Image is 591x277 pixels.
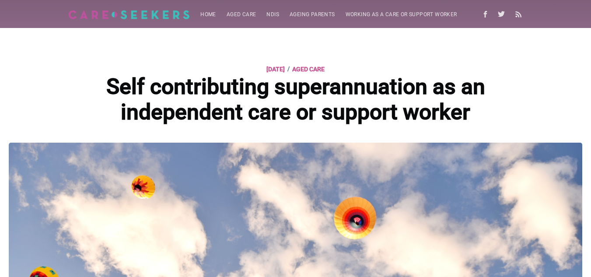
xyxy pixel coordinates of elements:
[266,64,285,74] time: [DATE]
[195,6,221,23] a: Home
[292,64,325,74] a: Aged Care
[86,74,505,125] h1: Self contributing superannuation as an independent care or support worker
[261,6,284,23] a: NDIS
[68,10,190,19] img: Careseekers
[340,6,462,23] a: Working as a care or support worker
[284,6,340,23] a: Ageing parents
[221,6,262,23] a: Aged Care
[287,63,290,74] span: /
